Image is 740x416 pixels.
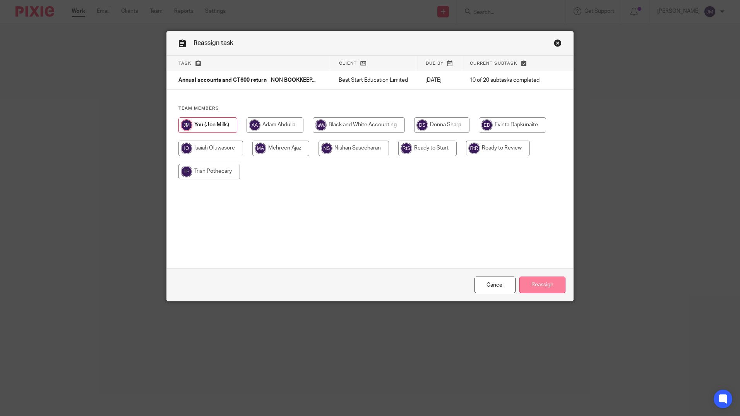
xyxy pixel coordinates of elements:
p: Best Start Education Limited [339,76,410,84]
td: 10 of 20 subtasks completed [462,71,549,90]
a: Close this dialog window [554,39,562,50]
h4: Team members [178,105,562,112]
span: Client [339,61,357,65]
input: Reassign [519,277,565,293]
a: Close this dialog window [474,277,516,293]
span: Annual accounts and CT600 return - NON BOOKKEEP... [178,78,315,83]
span: Task [178,61,192,65]
span: Current subtask [470,61,517,65]
p: [DATE] [425,76,454,84]
span: Reassign task [194,40,233,46]
span: Due by [426,61,444,65]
